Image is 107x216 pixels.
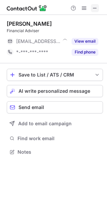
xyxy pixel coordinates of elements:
[16,38,60,44] span: [EMAIL_ADDRESS][DOMAIN_NAME]
[72,38,98,45] button: Reveal Button
[17,135,100,142] span: Find work email
[19,88,90,94] span: AI write personalized message
[7,20,52,27] div: [PERSON_NAME]
[7,85,103,97] button: AI write personalized message
[72,49,98,56] button: Reveal Button
[19,105,44,110] span: Send email
[7,69,103,81] button: save-profile-one-click
[7,134,103,143] button: Find work email
[19,72,91,78] div: Save to List / ATS / CRM
[7,147,103,157] button: Notes
[7,28,103,34] div: Financial Adviser
[7,117,103,130] button: Add to email campaign
[7,4,47,12] img: ContactOut v5.3.10
[7,101,103,113] button: Send email
[17,149,100,155] span: Notes
[18,121,72,126] span: Add to email campaign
